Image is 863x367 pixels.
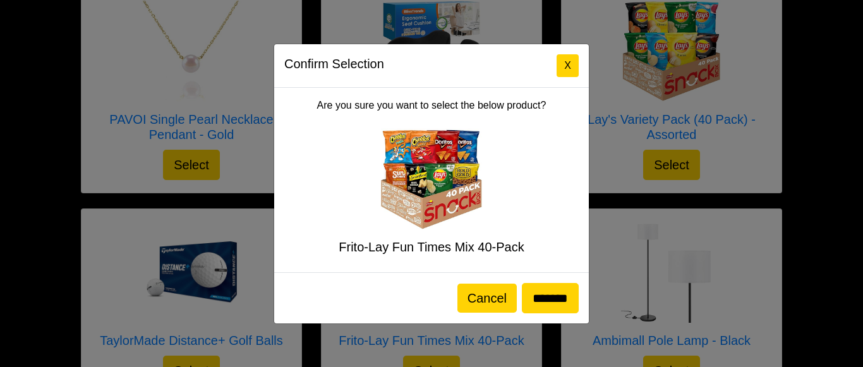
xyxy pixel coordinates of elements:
[274,88,589,272] div: Are you sure you want to select the below product?
[284,54,384,73] h5: Confirm Selection
[457,284,517,313] button: Cancel
[557,54,579,77] button: Close
[284,239,579,255] h5: Frito-Lay Fun Times Mix 40-Pack
[381,128,482,229] img: Frito-Lay Fun Times Mix 40-Pack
